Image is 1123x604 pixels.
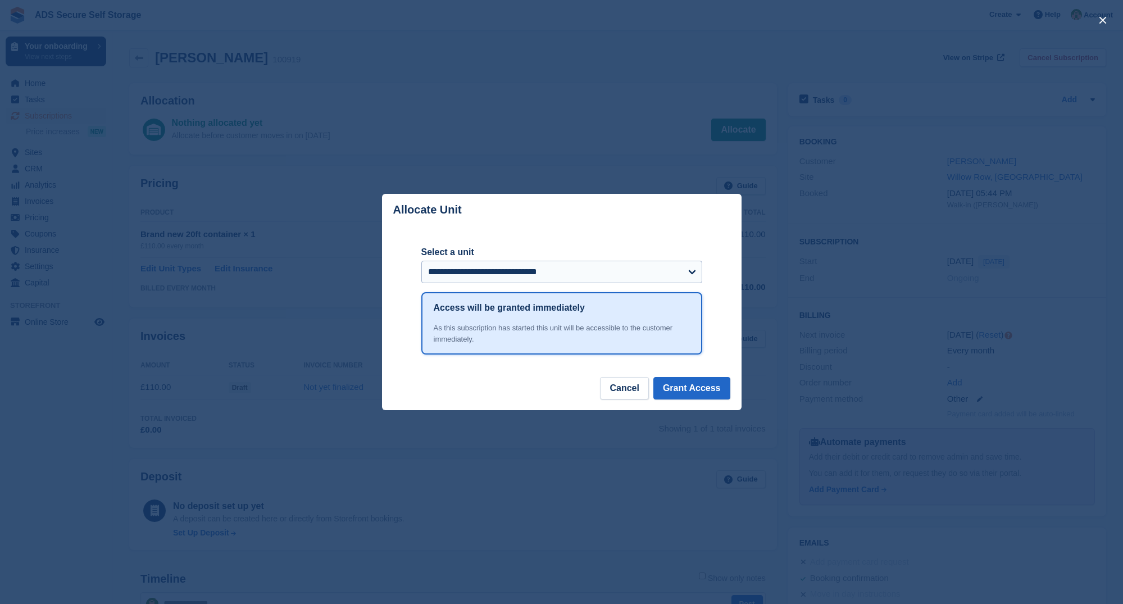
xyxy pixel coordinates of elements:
[1094,11,1112,29] button: close
[393,203,462,216] p: Allocate Unit
[600,377,648,399] button: Cancel
[434,301,585,315] h1: Access will be granted immediately
[421,246,702,259] label: Select a unit
[434,323,690,344] div: As this subscription has started this unit will be accessible to the customer immediately.
[653,377,730,399] button: Grant Access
